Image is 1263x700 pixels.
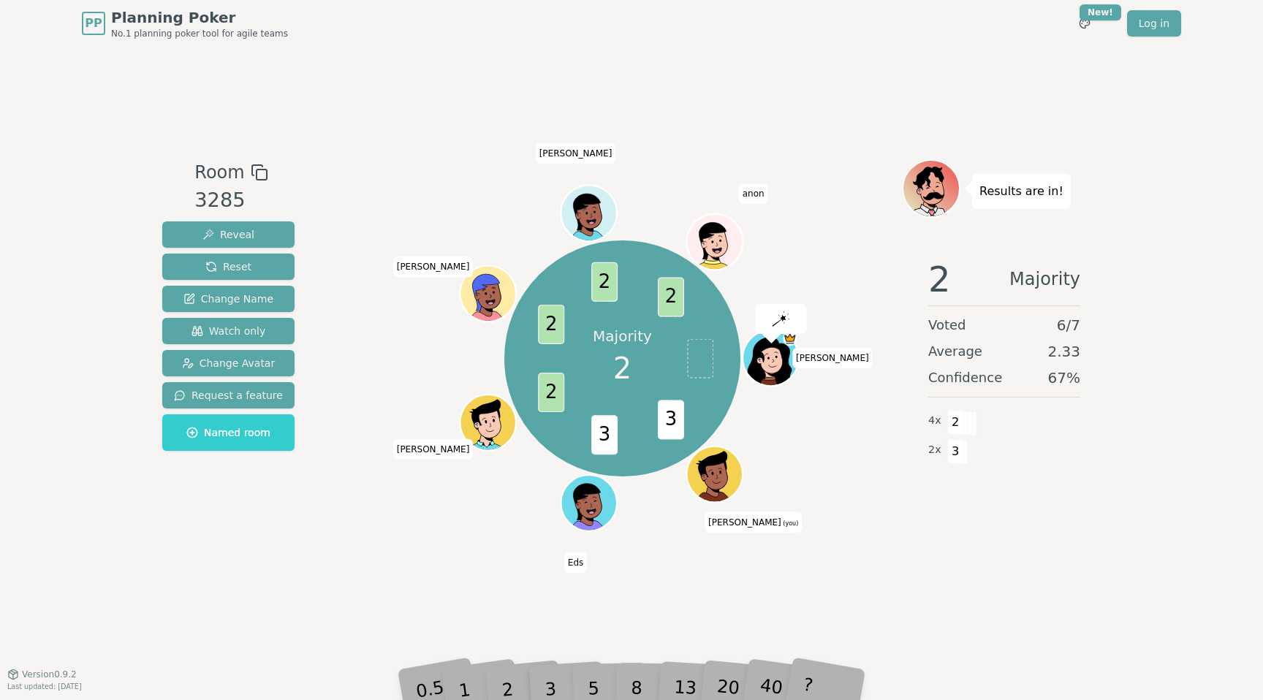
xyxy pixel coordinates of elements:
button: Change Avatar [162,350,295,376]
span: 67 % [1048,368,1080,388]
span: PP [85,15,102,32]
span: Request a feature [174,388,283,403]
span: 3 [658,400,684,439]
span: Watch only [191,324,266,338]
img: reveal [773,311,790,326]
span: Click to change your name [393,439,474,460]
span: 2.33 [1047,341,1080,362]
span: 2 [658,277,684,316]
span: Click to change your name [705,512,802,533]
button: Click to change your avatar [689,448,741,501]
span: Change Name [183,292,273,306]
div: New! [1080,4,1121,20]
span: Click to change your name [536,143,616,164]
span: 3 [592,415,618,454]
span: Last updated: [DATE] [7,682,82,691]
span: Click to change your name [393,257,474,278]
span: 2 [539,373,565,412]
span: Reset [205,259,251,274]
span: Voted [928,315,966,335]
span: 2 [947,410,964,435]
span: Reveal [202,227,254,242]
button: Version0.9.2 [7,669,77,680]
span: 2 x [928,442,941,458]
span: Click to change your name [739,184,768,205]
span: 2 [592,262,618,302]
button: Watch only [162,318,295,344]
span: Version 0.9.2 [22,669,77,680]
button: Request a feature [162,382,295,408]
button: Change Name [162,286,295,312]
span: Planning Poker [111,7,288,28]
button: Reveal [162,221,295,248]
a: PPPlanning PokerNo.1 planning poker tool for agile teams [82,7,288,39]
button: Reset [162,254,295,280]
span: 4 x [928,413,941,429]
span: (you) [781,520,799,527]
span: 2 [613,346,631,390]
span: Change Avatar [182,356,276,370]
p: Results are in! [979,181,1063,202]
span: No.1 planning poker tool for agile teams [111,28,288,39]
button: New! [1072,10,1098,37]
p: Majority [593,326,652,346]
span: vanik is the host [784,332,797,346]
span: 2 [539,305,565,344]
span: Confidence [928,368,1002,388]
span: 2 [928,262,951,297]
span: Majority [1009,262,1080,297]
span: 6 / 7 [1057,315,1080,335]
a: Log in [1127,10,1181,37]
span: Average [928,341,982,362]
button: Named room [162,414,295,451]
span: Room [194,159,244,186]
span: 3 [947,439,964,464]
span: Click to change your name [564,553,587,574]
span: Named room [186,425,270,440]
span: Click to change your name [792,348,873,368]
div: 3285 [194,186,268,216]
